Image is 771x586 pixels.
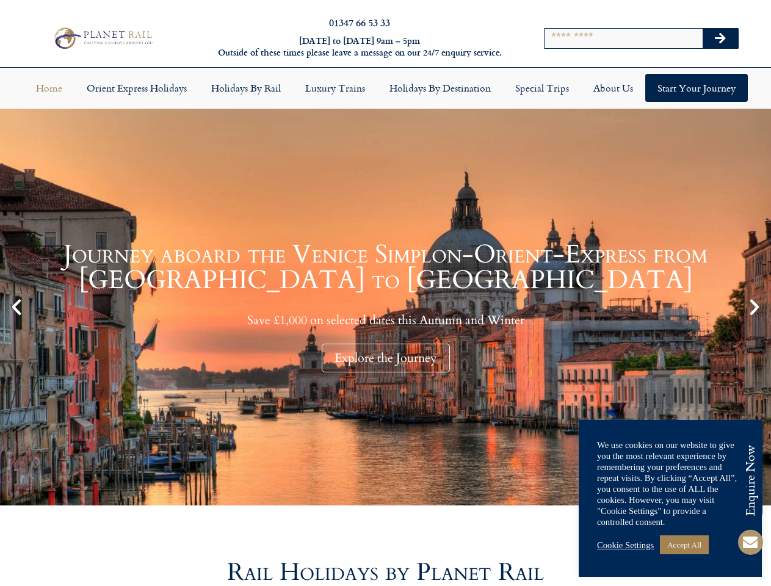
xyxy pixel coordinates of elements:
a: About Us [581,74,645,102]
a: Start your Journey [645,74,748,102]
div: Next slide [744,297,765,317]
a: Accept All [660,535,709,554]
h6: [DATE] to [DATE] 9am – 5pm Outside of these times please leave a message on our 24/7 enquiry serv... [209,35,511,58]
div: Previous slide [6,297,27,317]
p: Save £1,000 on selected dates this Autumn and Winter [31,313,740,328]
div: We use cookies on our website to give you the most relevant experience by remembering your prefer... [597,440,744,527]
a: Holidays by Rail [199,74,293,102]
a: 01347 66 53 33 [329,15,390,29]
a: Orient Express Holidays [74,74,199,102]
a: Home [24,74,74,102]
nav: Menu [6,74,765,102]
a: Special Trips [503,74,581,102]
a: Luxury Trains [293,74,377,102]
div: Explore the Journey [322,344,450,372]
h1: Journey aboard the Venice Simplon-Orient-Express from [GEOGRAPHIC_DATA] to [GEOGRAPHIC_DATA] [31,242,740,293]
button: Search [703,29,738,48]
a: Cookie Settings [597,540,654,551]
img: Planet Rail Train Holidays Logo [50,25,155,51]
h2: Rail Holidays by Planet Rail [38,560,734,585]
a: Holidays by Destination [377,74,503,102]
